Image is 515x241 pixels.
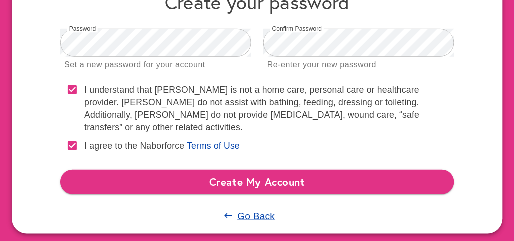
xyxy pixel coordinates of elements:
[187,141,240,151] a: Terms of Use
[84,140,184,152] label: I agree to the Naborforce
[68,173,446,191] span: Create My Account
[60,170,454,194] button: Create My Account
[267,58,376,72] div: Re-enter your new password
[84,84,454,134] label: I understand that [PERSON_NAME] is not a home care, personal care or healthcare provider. [PERSON...
[237,211,275,221] u: Go Back
[64,58,205,72] div: Set a new password for your account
